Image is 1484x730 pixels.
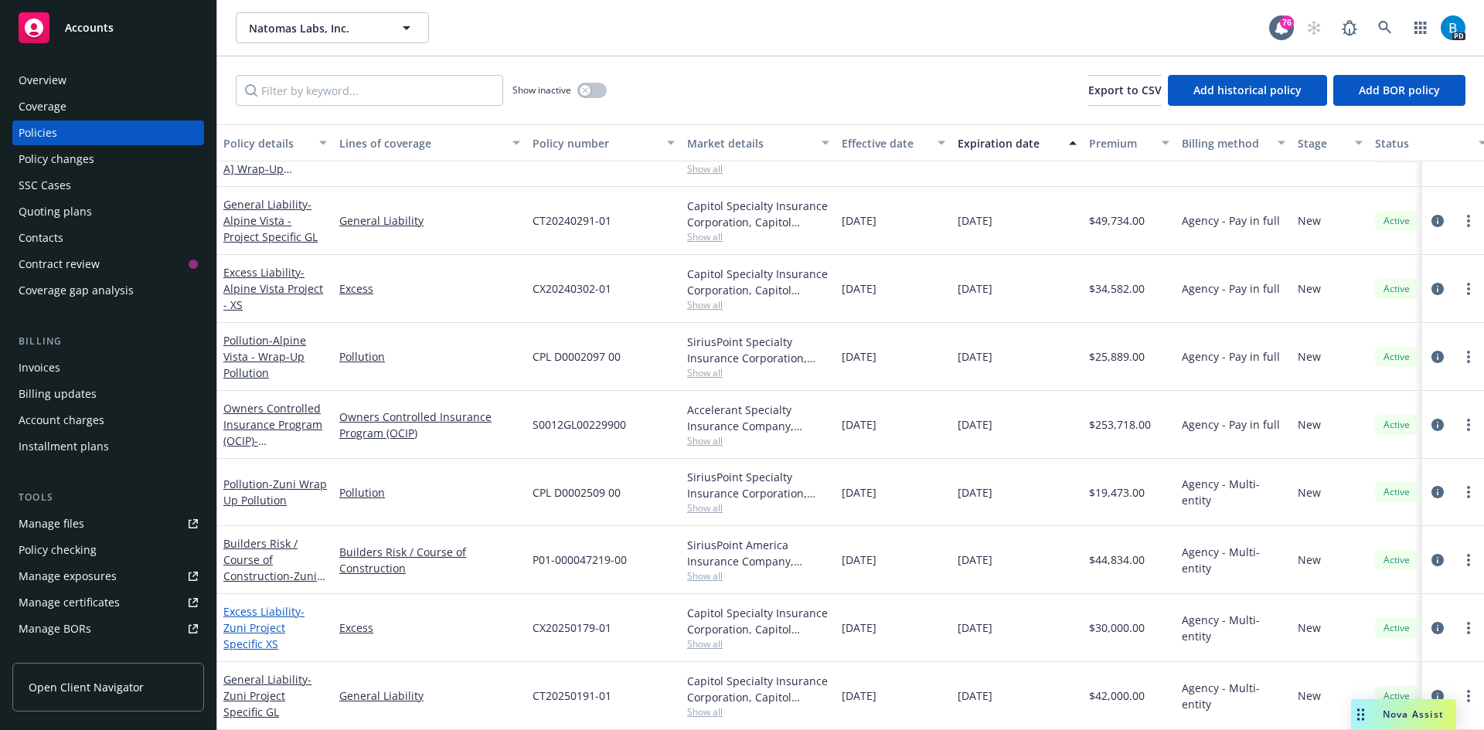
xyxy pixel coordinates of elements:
a: Pollution [339,484,520,501]
a: Pollution [223,333,306,380]
div: SSC Cases [19,173,71,198]
a: circleInformation [1428,416,1447,434]
a: Policy changes [12,147,204,171]
a: Builders Risk / Course of Construction [223,536,317,599]
a: circleInformation [1428,212,1447,230]
span: CPL D0002097 00 [533,348,621,365]
span: New [1298,212,1321,229]
a: Excess [339,620,520,636]
div: Expiration date [958,135,1060,151]
span: CT20240291-01 [533,212,611,229]
div: Capitol Specialty Insurance Corporation, Capitol Indemnity Corporation, Amwins [687,673,829,705]
a: General Liability [223,197,318,244]
div: Installment plans [19,434,109,459]
div: Drag to move [1351,699,1370,730]
a: more [1459,348,1478,366]
div: 76 [1280,15,1294,29]
span: New [1298,620,1321,636]
a: Excess Liability [223,604,305,651]
button: Add historical policy [1168,75,1327,106]
input: Filter by keyword... [236,75,503,106]
span: [DATE] [842,552,876,568]
div: Manage files [19,511,84,536]
div: Manage exposures [19,564,117,589]
span: Show all [687,298,829,311]
a: Manage certificates [12,590,204,615]
span: Export to CSV [1088,83,1162,97]
a: Report a Bug [1334,12,1365,43]
span: $49,734.00 [1089,212,1145,229]
button: Billing method [1176,124,1292,161]
span: Active [1381,553,1412,567]
a: Owners Controlled Insurance Program (OCIP) [223,401,322,480]
div: Billing method [1182,135,1268,151]
span: [DATE] [958,348,992,365]
a: Search [1370,12,1401,43]
span: Agency - Pay in full [1182,348,1280,365]
span: [DATE] [958,280,992,297]
div: SiriusPoint Specialty Insurance Corporation, SiriusPoint, Distinguished Programs Group, LLC [687,334,829,366]
span: - Alpine Vista - Project Specific GL [223,197,318,244]
a: Switch app [1405,12,1436,43]
div: Manage certificates [19,590,120,615]
span: $19,473.00 [1089,484,1145,501]
a: Manage exposures [12,564,204,589]
span: [DATE] [958,484,992,501]
a: General Liability [223,672,311,719]
div: Overview [19,68,66,93]
span: - Zuni Project Specific XS [223,604,305,651]
a: more [1459,619,1478,637]
div: Capitol Specialty Insurance Corporation, Capitol Indemnity Corporation, Amwins [687,605,829,637]
span: Nova Assist [1383,708,1444,721]
span: [DATE] [842,416,876,433]
span: [DATE] [842,280,876,297]
a: Manage files [12,511,204,536]
button: Policy details [217,124,333,161]
span: - Alpine Vista - Wrap-Up Pollution [223,333,306,380]
span: $44,834.00 [1089,552,1145,568]
span: CPL D0002509 00 [533,484,621,501]
span: - Alpine Vista Project - XS [223,265,323,312]
span: Show all [687,230,829,243]
a: Contract review [12,252,204,277]
span: $42,000.00 [1089,688,1145,704]
span: Agency - Multi-entity [1182,680,1285,712]
a: General Liability [339,688,520,704]
span: Active [1381,214,1412,228]
button: Effective date [836,124,951,161]
a: Pollution [223,477,327,508]
span: New [1298,280,1321,297]
div: Account charges [19,408,104,433]
span: - Zuni Project Specific GL [223,672,311,719]
a: General Liability [339,212,520,229]
span: [DATE] [958,688,992,704]
div: Tools [12,490,204,505]
a: more [1459,212,1478,230]
div: Policy number [533,135,658,151]
div: SiriusPoint America Insurance Company, SiriusPoint, Distinguished Programs Group, LLC [687,537,829,569]
span: Active [1381,350,1412,364]
span: Show all [687,366,829,379]
a: Start snowing [1298,12,1329,43]
div: Lines of coverage [339,135,503,151]
div: Contacts [19,226,63,250]
span: Agency - Multi-entity [1182,612,1285,644]
button: Natomas Labs, Inc. [236,12,429,43]
span: [DATE] [958,552,992,568]
a: circleInformation [1428,687,1447,705]
div: Billing [12,334,204,349]
span: New [1298,416,1321,433]
span: Show all [687,569,829,582]
span: CT20250191-01 [533,688,611,704]
a: more [1459,687,1478,705]
a: Accounts [12,6,204,49]
a: more [1459,483,1478,501]
div: Premium [1089,135,1152,151]
a: Installment plans [12,434,204,459]
div: Policy changes [19,147,94,171]
span: Add BOR policy [1359,83,1440,97]
a: Coverage gap analysis [12,278,204,303]
button: Add BOR policy [1333,75,1465,106]
button: Policy number [526,124,681,161]
button: Export to CSV [1088,75,1162,106]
